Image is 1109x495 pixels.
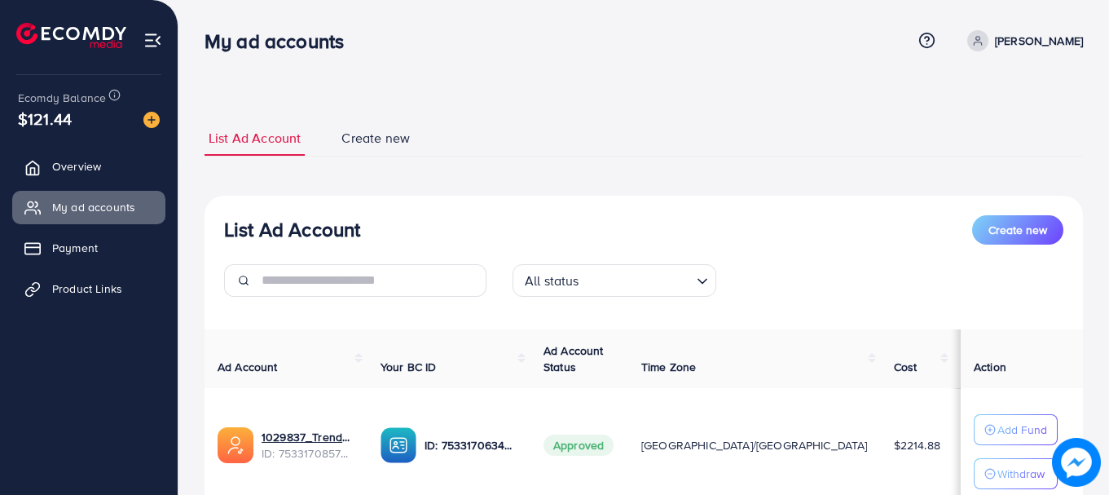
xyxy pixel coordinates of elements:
span: Your BC ID [381,359,437,375]
span: [GEOGRAPHIC_DATA]/[GEOGRAPHIC_DATA] [641,437,868,453]
input: Search for option [584,266,690,293]
button: Withdraw [974,458,1058,489]
a: [PERSON_NAME] [961,30,1083,51]
p: ID: 7533170634600448001 [425,435,517,455]
p: [PERSON_NAME] [995,31,1083,51]
span: List Ad Account [209,129,301,148]
div: Search for option [513,264,716,297]
span: Ad Account [218,359,278,375]
div: <span class='underline'>1029837_Trendy Case_1753953029870</span></br>7533170857322184720 [262,429,354,462]
button: Create new [972,215,1063,245]
span: Action [974,359,1006,375]
img: ic-ads-acc.e4c84228.svg [218,427,253,463]
a: 1029837_Trendy Case_1753953029870 [262,429,354,445]
span: Overview [52,158,101,175]
img: image [1052,438,1101,487]
img: image [143,112,160,128]
span: $2214.88 [894,437,940,453]
img: menu [143,31,162,50]
span: Create new [988,222,1047,238]
span: Cost [894,359,918,375]
h3: My ad accounts [205,29,357,53]
a: My ad accounts [12,191,165,223]
button: Add Fund [974,414,1058,445]
p: Add Fund [997,420,1047,440]
img: logo [16,23,126,48]
span: Product Links [52,281,122,297]
span: $121.44 [18,107,72,130]
h3: List Ad Account [224,218,360,241]
a: Product Links [12,272,165,305]
span: My ad accounts [52,199,135,215]
p: Withdraw [997,464,1045,484]
span: Ad Account Status [543,343,604,375]
span: Payment [52,240,98,256]
span: Time Zone [641,359,696,375]
a: Payment [12,232,165,264]
span: Ecomdy Balance [18,90,106,106]
img: ic-ba-acc.ded83a64.svg [381,427,416,463]
span: Approved [543,435,614,456]
span: ID: 7533170857322184720 [262,445,354,462]
span: All status [521,269,583,293]
a: Overview [12,150,165,183]
span: Create new [341,129,410,148]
